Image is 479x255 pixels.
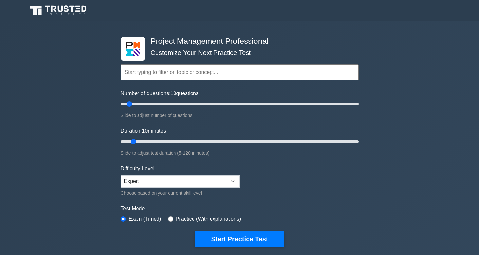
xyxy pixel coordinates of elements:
label: Difficulty Level [121,165,155,173]
label: Test Mode [121,205,359,212]
h4: Project Management Professional [148,37,326,46]
div: Choose based on your current skill level [121,189,240,197]
label: Practice (With explanations) [176,215,241,223]
label: Number of questions: questions [121,90,199,97]
span: 10 [171,91,176,96]
input: Start typing to filter on topic or concept... [121,64,359,80]
div: Slide to adjust test duration (5-120 minutes) [121,149,359,157]
span: 10 [142,128,148,134]
div: Slide to adjust number of questions [121,111,359,119]
label: Exam (Timed) [129,215,161,223]
label: Duration: minutes [121,127,166,135]
button: Start Practice Test [195,231,284,246]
